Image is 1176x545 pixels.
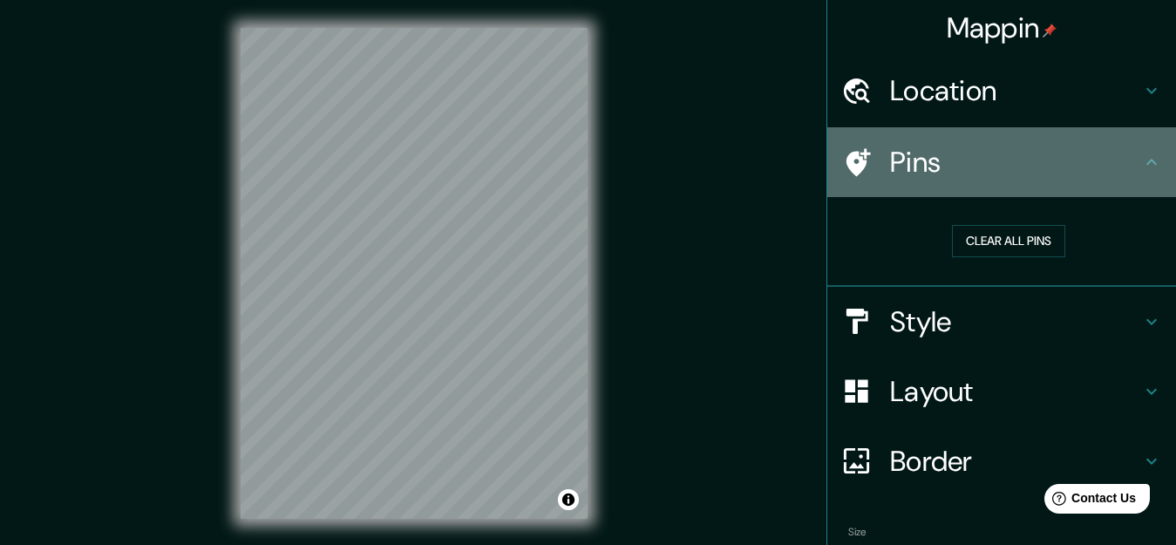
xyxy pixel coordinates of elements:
[890,73,1141,108] h4: Location
[558,489,579,510] button: Toggle attribution
[947,10,1057,45] h4: Mappin
[890,304,1141,339] h4: Style
[827,56,1176,126] div: Location
[241,28,588,519] canvas: Map
[1021,477,1157,526] iframe: Help widget launcher
[1043,24,1057,37] img: pin-icon.png
[827,287,1176,357] div: Style
[890,444,1141,479] h4: Border
[890,145,1141,180] h4: Pins
[827,127,1176,197] div: Pins
[952,225,1065,257] button: Clear all pins
[827,357,1176,426] div: Layout
[848,524,867,539] label: Size
[890,374,1141,409] h4: Layout
[827,426,1176,496] div: Border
